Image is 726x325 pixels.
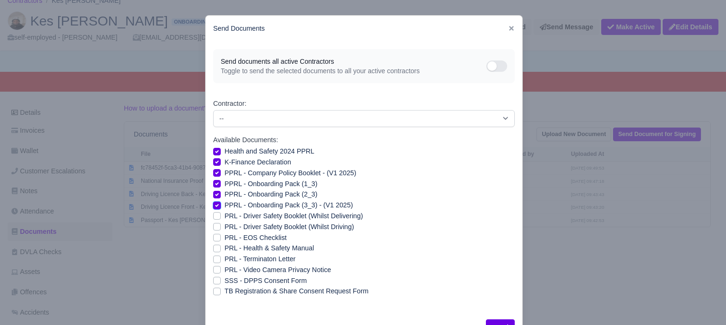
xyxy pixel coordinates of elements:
[225,168,356,179] label: PPRL - Company Policy Booklet - (V1 2025)
[225,211,363,222] label: PRL - Driver Safety Booklet (Whilst Delivering)
[225,286,369,297] label: ТB Registration & Share Consent Request Form
[225,232,287,243] label: PRL - EOS Checklist
[206,16,522,42] div: Send Documents
[225,157,291,168] label: K-Finance Declaration
[225,222,354,232] label: PRL - Driver Safety Booklet (Whilst Driving)
[213,98,246,109] label: Contractor:
[225,146,314,157] label: Health and Safety 2024 PPRL
[225,254,295,265] label: PRL - Terminaton Letter
[225,243,314,254] label: PRL - Health & Safety Manual
[225,200,353,211] label: PPRL - Onboarding Pack (3_3) - (V1 2025)
[225,265,331,275] label: PRL - Video Camera Privacy Notice
[225,189,317,200] label: PPRL - Onboarding Pack (2_3)
[225,275,307,286] label: SSS - DPPS Consent Form
[213,135,278,145] label: Available Documents:
[225,179,317,189] label: PPRL - Onboarding Pack (1_3)
[679,280,726,325] iframe: Chat Widget
[221,57,486,66] span: Send documents all active Contractors
[221,66,486,76] span: Toggle to send the selected documents to all your active contractors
